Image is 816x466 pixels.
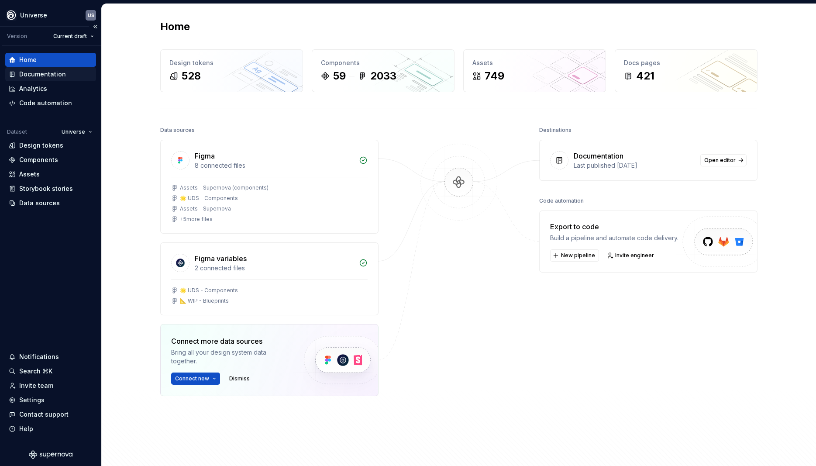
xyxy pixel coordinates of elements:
div: Home [19,55,37,64]
div: 749 [485,69,504,83]
button: Search ⌘K [5,364,96,378]
button: Collapse sidebar [89,21,101,33]
div: Data sources [19,199,60,207]
a: Documentation [5,67,96,81]
div: Connect more data sources [171,336,289,346]
a: Assets [5,167,96,181]
a: Storybook stories [5,182,96,196]
a: Design tokens [5,138,96,152]
div: 2033 [370,69,396,83]
div: Assets [19,170,40,179]
div: Notifications [19,352,59,361]
div: Docs pages [624,59,748,67]
img: 87d06435-c97f-426c-aa5d-5eb8acd3d8b3.png [6,10,17,21]
div: Destinations [539,124,572,136]
div: Contact support [19,410,69,419]
a: Analytics [5,82,96,96]
div: Storybook stories [19,184,73,193]
div: 421 [636,69,654,83]
div: Last published [DATE] [574,161,695,170]
a: Components [5,153,96,167]
h2: Home [160,20,190,34]
a: Figma8 connected filesAssets - Supernova (components)🌟 UDS - ComponentsAssets - Supernova+5more f... [160,140,379,234]
div: Assets - Supernova (components) [180,184,269,191]
div: 59 [333,69,346,83]
div: Assets - Supernova [180,205,231,212]
div: Design tokens [169,59,294,67]
a: Assets749 [463,49,606,92]
div: Figma variables [195,253,247,264]
button: Contact support [5,407,96,421]
div: Version [7,33,27,40]
span: Connect new [175,375,209,382]
button: Current draft [49,30,98,42]
button: Dismiss [225,373,254,385]
div: Documentation [574,151,623,161]
div: Settings [19,396,45,404]
a: Components592033 [312,49,454,92]
div: Data sources [160,124,195,136]
div: Universe [20,11,47,20]
div: Search ⌘K [19,367,52,376]
div: 📐 WIP - Blueprints [180,297,229,304]
div: Code automation [19,99,72,107]
a: Docs pages421 [615,49,757,92]
div: Invite team [19,381,53,390]
button: UniverseUS [2,6,100,24]
a: Figma variables2 connected files🌟 UDS - Components📐 WIP - Blueprints [160,242,379,315]
div: Components [19,155,58,164]
span: Dismiss [229,375,250,382]
a: Design tokens528 [160,49,303,92]
a: Invite team [5,379,96,393]
svg: Supernova Logo [29,450,72,459]
div: Help [19,425,33,433]
div: 🌟 UDS - Components [180,287,238,294]
a: Settings [5,393,96,407]
div: Export to code [550,221,678,232]
button: Help [5,422,96,436]
div: 2 connected files [195,264,354,273]
span: Current draft [53,33,87,40]
div: Components [321,59,445,67]
button: New pipeline [550,249,599,262]
span: New pipeline [561,252,595,259]
div: 8 connected files [195,161,354,170]
div: Dataset [7,128,27,135]
span: Open editor [704,157,736,164]
div: Code automation [539,195,584,207]
a: Invite engineer [604,249,658,262]
span: Invite engineer [615,252,654,259]
div: Analytics [19,84,47,93]
button: Notifications [5,350,96,364]
div: Build a pipeline and automate code delivery. [550,234,678,242]
a: Data sources [5,196,96,210]
div: + 5 more files [180,216,213,223]
div: Bring all your design system data together. [171,348,289,366]
div: Design tokens [19,141,63,150]
div: Figma [195,151,215,161]
button: Universe [58,126,96,138]
button: Connect new [171,373,220,385]
a: Open editor [700,154,747,166]
div: US [88,12,94,19]
a: Code automation [5,96,96,110]
div: 🌟 UDS - Components [180,195,238,202]
span: Universe [62,128,85,135]
a: Home [5,53,96,67]
div: Assets [472,59,597,67]
div: Documentation [19,70,66,79]
div: 528 [182,69,201,83]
